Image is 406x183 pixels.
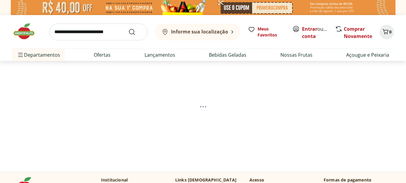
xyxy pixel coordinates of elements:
p: Formas de pagamento [324,177,394,183]
a: Nossas Frutas [280,51,313,58]
span: Meus Favoritos [258,26,285,38]
p: Institucional [101,177,128,183]
a: Açougue e Peixaria [346,51,389,58]
a: Comprar Novamente [344,26,372,39]
a: Meus Favoritos [248,26,285,38]
b: Informe sua localização [171,28,228,35]
span: ou [302,25,329,40]
input: search [49,24,148,40]
button: Submit Search [128,28,143,36]
a: Criar conta [302,26,335,39]
span: Departamentos [17,48,60,62]
img: Hortifruti [12,22,42,40]
button: Carrinho [380,25,394,39]
a: Ofertas [94,51,111,58]
p: Links [DEMOGRAPHIC_DATA] [175,177,237,183]
a: Bebidas Geladas [209,51,246,58]
button: Informe sua localização [155,24,241,40]
p: Acesso [249,177,264,183]
a: Lançamentos [145,51,175,58]
span: 0 [389,29,392,35]
button: Menu [17,48,24,62]
a: Entrar [302,26,317,32]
